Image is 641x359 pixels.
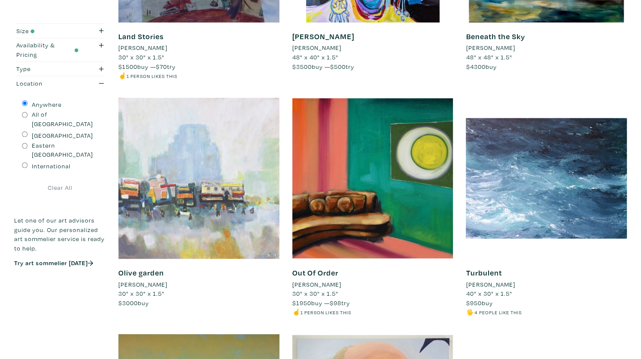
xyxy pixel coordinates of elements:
span: buy — try [118,62,176,71]
span: $3000 [118,299,138,307]
span: 48" x 48" x 1.5" [466,53,512,61]
span: buy — try [292,62,354,71]
li: [PERSON_NAME] [292,280,341,289]
a: Turbulent [466,268,502,278]
li: [PERSON_NAME] [292,43,341,53]
a: [PERSON_NAME] [466,280,627,289]
span: $98 [330,299,341,307]
span: buy [118,299,149,307]
a: Land Stories [118,31,164,41]
label: [GEOGRAPHIC_DATA] [32,131,93,140]
a: [PERSON_NAME] [292,43,453,53]
span: 30" x 30" x 1.5" [292,289,338,297]
small: 4 people like this [474,309,521,316]
p: Let one of our art advisors guide you. Our personalized art sommelier service is ready to help. [14,216,105,253]
span: $500 [330,62,346,71]
small: 1 person likes this [300,309,351,316]
label: Eastern [GEOGRAPHIC_DATA] [32,141,98,159]
div: Location [16,79,79,88]
span: $950 [466,299,481,307]
span: $1950 [292,299,311,307]
span: $4300 [466,62,485,71]
div: Type [16,64,79,74]
a: Olive garden [118,268,164,278]
li: ☝️ [292,307,453,317]
span: buy — try [292,299,350,307]
span: buy [466,62,496,71]
small: 1 person likes this [127,73,177,79]
label: All of [GEOGRAPHIC_DATA] [32,110,98,128]
div: Availability & Pricing [16,40,79,59]
a: Out Of Order [292,268,338,278]
label: International [32,161,71,171]
a: Clear All [14,183,105,192]
span: 30" x 30" x 1.5" [118,289,164,297]
a: [PERSON_NAME] [118,280,279,289]
button: Location [14,76,105,90]
span: 40" x 30" x 1.5" [466,289,512,297]
a: [PERSON_NAME] [292,280,453,289]
span: $3500 [292,62,312,71]
iframe: Customer reviews powered by Trustpilot [14,276,105,294]
span: 48" x 40" x 1.5" [292,53,338,61]
button: Availability & Pricing [14,38,105,62]
li: [PERSON_NAME] [118,280,167,289]
li: 🖐️ [466,307,627,317]
a: [PERSON_NAME] [466,43,627,53]
a: Try art sommelier [DATE] [14,259,93,267]
div: Size [16,26,79,36]
button: Size [14,24,105,38]
a: [PERSON_NAME] [292,31,354,41]
a: Beneath the Sky [466,31,525,41]
span: buy [466,299,492,307]
li: [PERSON_NAME] [118,43,167,53]
li: [PERSON_NAME] [466,43,515,53]
span: 30" x 30" x 1.5" [118,53,164,61]
label: Anywhere [32,100,62,109]
span: $1500 [118,62,137,71]
a: [PERSON_NAME] [118,43,279,53]
button: Type [14,62,105,76]
li: [PERSON_NAME] [466,280,515,289]
li: ☝️ [118,71,279,80]
span: $70 [156,62,167,71]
